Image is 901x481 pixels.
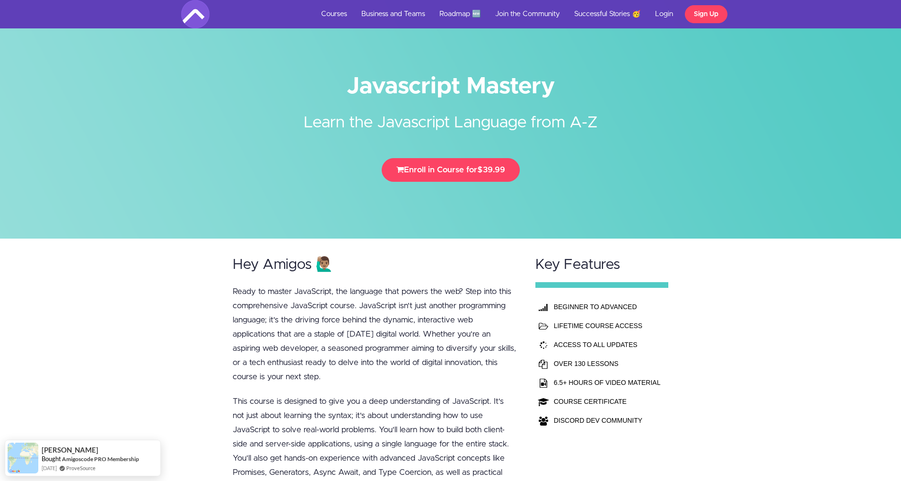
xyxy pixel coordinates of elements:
[551,392,663,411] td: COURSE CERTIFICATE
[551,354,663,373] td: OVER 130 LESSONS
[233,285,517,384] p: Ready to master JavaScript, the language that powers the web? Step into this comprehensive JavaSc...
[66,464,96,472] a: ProveSource
[551,316,663,335] td: LIFETIME COURSE ACCESS
[685,5,727,23] a: Sign Up
[42,455,61,463] span: Bought
[551,335,663,354] td: ACCESS TO ALL UPDATES
[42,446,98,454] span: [PERSON_NAME]
[233,257,517,273] h2: Hey Amigos 🙋🏽‍♂️
[273,97,628,134] h2: Learn the Javascript Language from A-Z
[382,158,520,182] button: Enroll in Course for$39.99
[181,76,720,97] h1: Javascript Mastery
[62,455,139,463] a: Amigoscode PRO Membership
[477,166,505,174] span: $39.99
[551,297,663,316] th: BEGINNER TO ADVANCED
[42,464,57,472] span: [DATE]
[8,443,38,473] img: provesource social proof notification image
[551,411,663,430] td: DISCORD DEV COMMUNITY
[551,373,663,392] td: 6.5+ HOURS OF VIDEO MATERIAL
[535,257,669,273] h2: Key Features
